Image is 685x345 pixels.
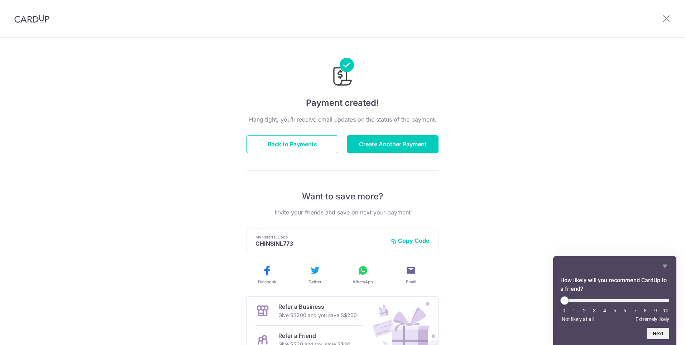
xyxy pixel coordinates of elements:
p: Refer a Friend [278,331,350,340]
button: Back to Payments [246,135,338,153]
span: Extremely likely [636,316,669,322]
img: Payments [331,58,354,88]
p: CHINSINL773 [255,240,385,247]
h4: Payment created! [246,96,439,109]
button: Email [390,265,432,285]
button: Create Another Payment [347,135,439,153]
li: 4 [601,308,608,313]
li: 2 [581,308,588,313]
img: CardUp [14,14,49,23]
li: 9 [652,308,659,313]
button: Facebook [246,265,288,285]
li: 10 [662,308,669,313]
h2: How likely will you recommend CardUp to a friend? Select an option from 0 to 10, with 0 being Not... [560,276,669,293]
p: My Referral Code [255,234,385,240]
li: 7 [632,308,639,313]
div: How likely will you recommend CardUp to a friend? Select an option from 0 to 10, with 0 being Not... [560,296,669,322]
button: WhatsApp [342,265,384,285]
button: Hide survey [661,262,669,270]
p: Give S$200 and you save S$200 [278,311,357,320]
li: 5 [611,308,618,313]
li: 1 [570,308,578,313]
li: 6 [621,308,628,313]
p: Want to save more? [246,191,439,202]
span: Facebook [258,279,276,285]
p: Invite your friends and save on next your payment [246,208,439,217]
button: Next question [647,328,669,339]
span: Email [406,279,416,285]
button: Twitter [294,265,336,285]
li: 3 [591,308,598,313]
button: Copy Code [391,237,430,244]
p: Refer a Business [278,302,357,311]
div: How likely will you recommend CardUp to a friend? Select an option from 0 to 10, with 0 being Not... [560,262,669,339]
span: Not likely at all [562,316,594,322]
span: Twitter [308,279,321,285]
li: 0 [560,308,567,313]
span: WhatsApp [353,279,373,285]
li: 8 [642,308,649,313]
p: Hang tight, you’ll receive email updates on the status of the payment. [246,115,439,124]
